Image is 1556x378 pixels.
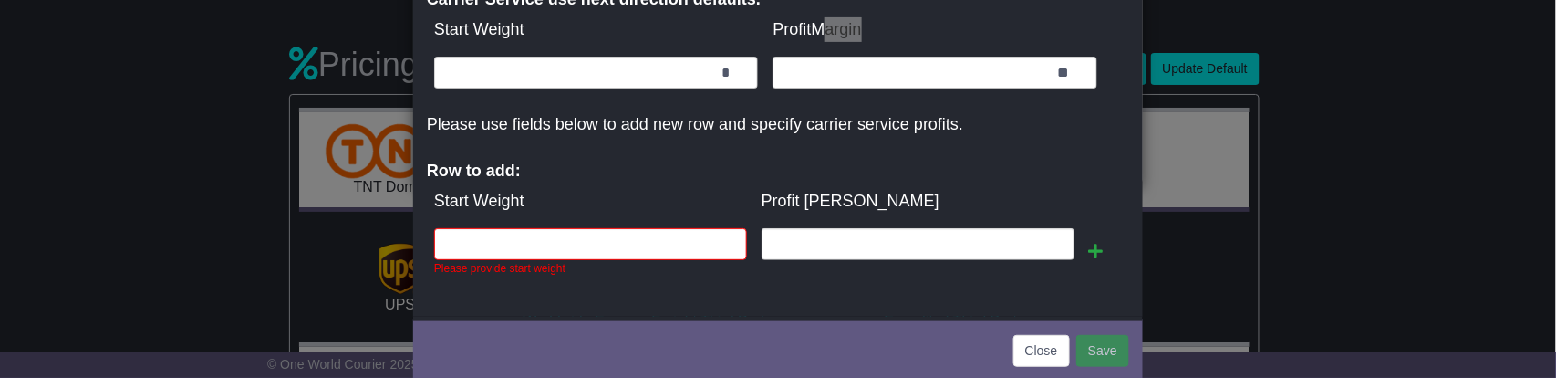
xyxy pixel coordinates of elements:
[434,260,747,277] span: Please provide start weight
[427,162,521,180] b: Row to add:
[1076,335,1129,367] button: Save
[427,182,754,221] td: Start Weight
[754,182,1082,221] td: Profit [PERSON_NAME]
[765,10,1104,49] td: ProfitMargin
[427,10,765,49] td: Start Weight
[1013,335,1070,367] button: Close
